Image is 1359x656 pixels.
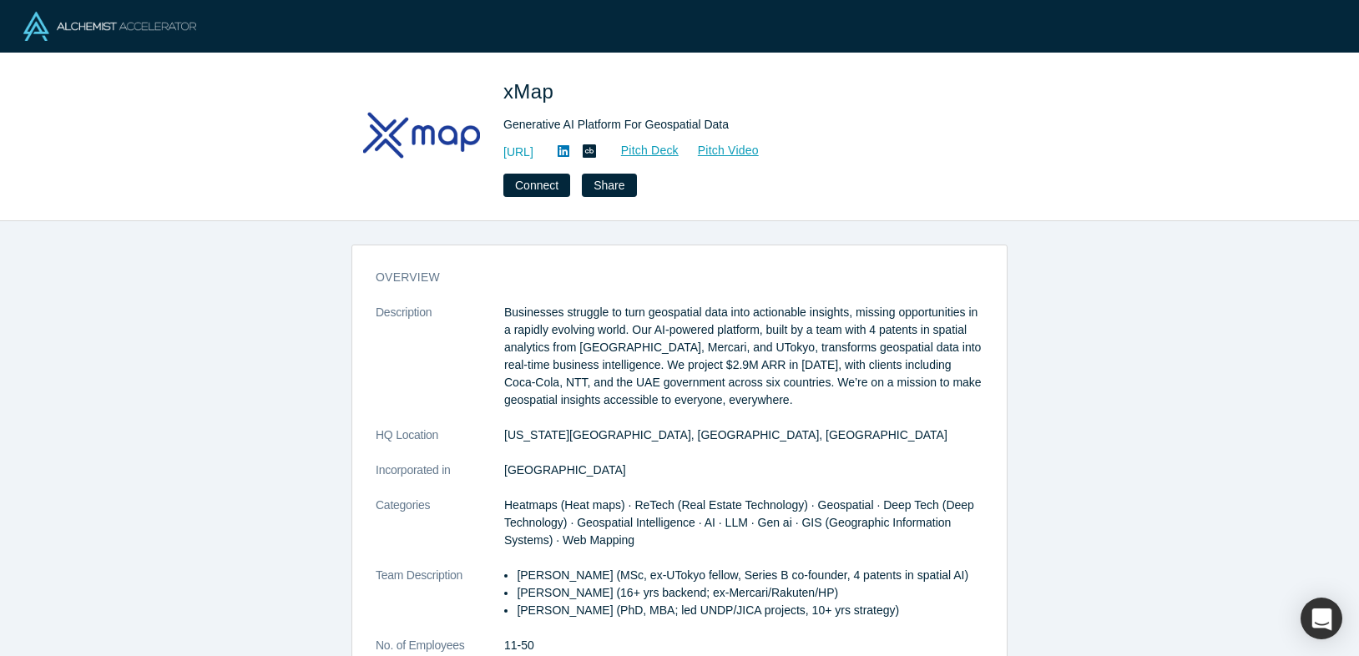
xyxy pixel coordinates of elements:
[603,141,679,160] a: Pitch Deck
[376,567,504,637] dt: Team Description
[517,602,983,619] p: [PERSON_NAME] (PhD, MBA; led UNDP/JICA projects, 10+ yrs strategy)
[23,12,196,41] img: Alchemist Logo
[376,497,504,567] dt: Categories
[504,498,974,547] span: Heatmaps (Heat maps) · ReTech (Real Estate Technology) · Geospatial · Deep Tech (Deep Technology)...
[503,80,559,103] span: xMap
[503,174,570,197] button: Connect
[504,304,983,409] p: Businesses struggle to turn geospatial data into actionable insights, missing opportunities in a ...
[517,584,983,602] p: [PERSON_NAME] (16+ yrs backend; ex-Mercari/Rakuten/HP)
[363,77,480,194] img: xMap's Logo
[504,637,983,654] dd: 11-50
[503,144,533,161] a: [URL]
[376,304,504,426] dt: Description
[582,174,636,197] button: Share
[504,462,983,479] dd: [GEOGRAPHIC_DATA]
[376,426,504,462] dt: HQ Location
[679,141,760,160] a: Pitch Video
[504,426,983,444] dd: [US_STATE][GEOGRAPHIC_DATA], [GEOGRAPHIC_DATA], [GEOGRAPHIC_DATA]
[517,567,983,584] p: [PERSON_NAME] (MSc, ex-UTokyo fellow, Series B co-founder, 4 patents in spatial AI)
[503,116,971,134] div: Generative AI Platform For Geospatial Data
[376,269,960,286] h3: overview
[376,462,504,497] dt: Incorporated in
